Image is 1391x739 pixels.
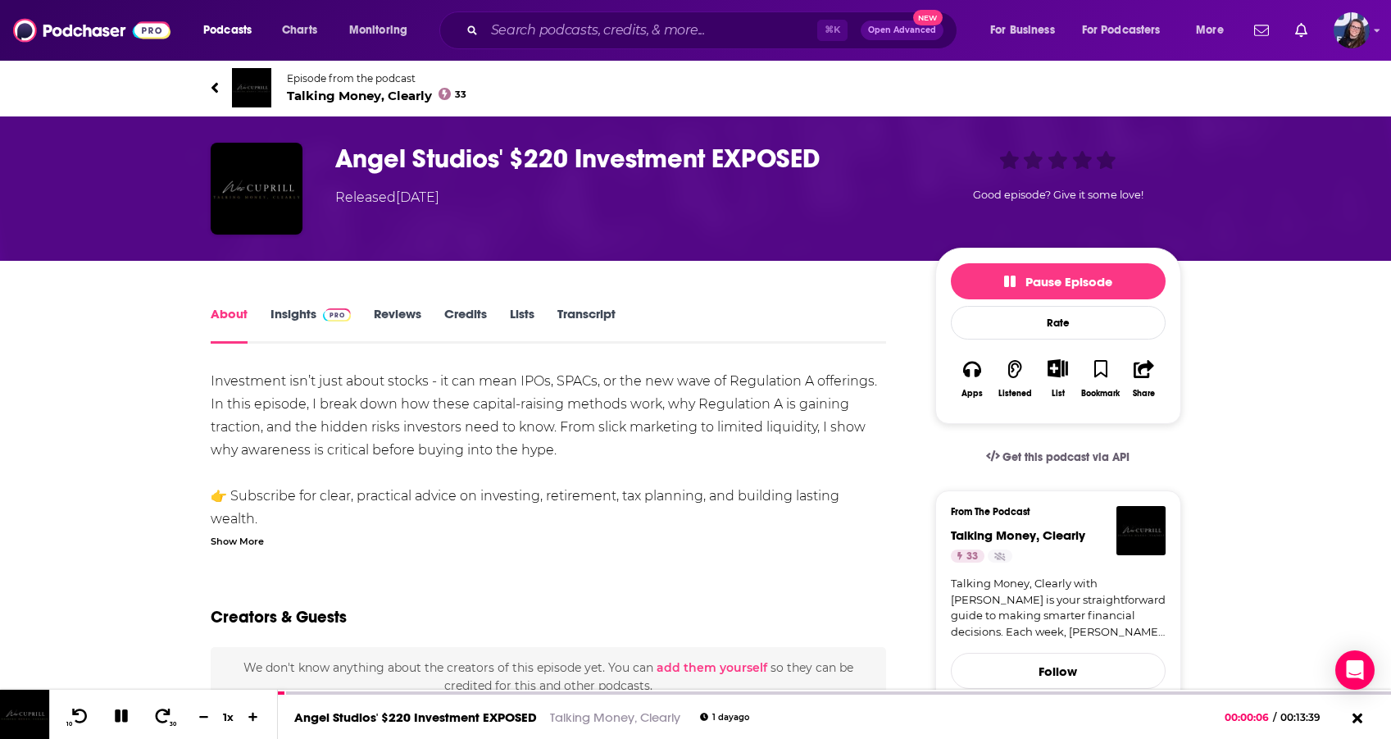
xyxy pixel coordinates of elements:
span: Pause Episode [1004,274,1112,290]
a: Reviews [374,306,421,344]
div: 1 day ago [700,713,749,722]
span: Talking Money, Clearly [287,88,467,103]
a: Charts [271,17,327,43]
button: open menu [1184,17,1244,43]
div: Search podcasts, credits, & more... [455,11,973,49]
button: Pause Episode [951,263,1166,299]
img: Podchaser Pro [323,308,352,322]
div: Show More ButtonList [1036,349,1079,408]
span: 00:00:06 [1225,711,1273,723]
input: Search podcasts, credits, & more... [484,17,817,43]
span: Podcasts [203,19,252,42]
a: Credits [444,306,487,344]
div: Open Intercom Messenger [1335,650,1375,690]
span: ⌘ K [817,20,848,41]
img: Talking Money, Clearly [1116,506,1166,555]
button: Show profile menu [1334,12,1370,48]
img: Podchaser - Follow, Share and Rate Podcasts [13,15,170,46]
div: 1 x [215,710,243,723]
span: Charts [282,19,317,42]
span: We don't know anything about the creators of this episode yet . You can so they can be credited f... [243,660,853,693]
a: Talking Money, Clearly [550,709,680,725]
a: Show notifications dropdown [1289,16,1314,44]
h3: From The Podcast [951,506,1152,518]
a: Talking Money, Clearly [951,527,1085,543]
button: 30 [148,707,180,728]
div: Bookmark [1081,389,1120,399]
span: New [913,10,943,25]
span: Episode from the podcast [287,72,467,84]
a: About [211,306,248,344]
span: 00:13:39 [1276,711,1337,723]
span: 10 [66,721,72,728]
button: Show More Button [1041,359,1075,377]
div: Released [DATE] [335,188,439,208]
a: 33 [951,550,984,563]
img: Talking Money, Clearly [232,68,271,107]
button: Bookmark [1080,349,1122,408]
a: InsightsPodchaser Pro [270,306,352,344]
button: 10 [63,707,94,728]
span: Get this podcast via API [1002,450,1130,464]
a: Show notifications dropdown [1248,16,1275,44]
div: Apps [961,389,983,399]
span: Monitoring [349,19,407,42]
h1: Angel Studios' $220 Investment EXPOSED [335,143,909,175]
button: Listened [993,349,1036,408]
div: Share [1133,389,1155,399]
span: Logged in as CallieDaruk [1334,12,1370,48]
button: Open AdvancedNew [861,21,943,40]
a: Lists [510,306,534,344]
a: Talking Money, Clearly with [PERSON_NAME] is your straightforward guide to making smarter financi... [951,576,1166,640]
span: 33 [455,91,466,98]
button: Follow [951,653,1166,689]
button: open menu [1071,17,1184,43]
button: open menu [979,17,1075,43]
a: Transcript [557,306,616,344]
a: Angel Studios' $220 Investment EXPOSED [294,709,537,725]
img: Angel Studios' $220 Investment EXPOSED [211,143,302,235]
h2: Creators & Guests [211,607,347,627]
a: Get this podcast via API [973,437,1143,477]
div: Listened [998,389,1032,399]
span: More [1196,19,1224,42]
span: / [1273,711,1276,723]
div: List [1052,388,1065,399]
a: Talking Money, ClearlyEpisode from the podcastTalking Money, Clearly33 [211,68,696,107]
span: 30 [170,721,176,728]
img: User Profile [1334,12,1370,48]
button: Share [1122,349,1165,408]
span: 33 [966,549,978,565]
button: open menu [338,17,429,43]
span: Good episode? Give it some love! [973,189,1143,201]
div: Rate [951,306,1166,340]
span: For Podcasters [1082,19,1161,42]
button: open menu [192,17,273,43]
button: Apps [951,349,993,408]
span: Open Advanced [868,26,936,34]
button: add them yourself [657,661,767,674]
span: For Business [990,19,1055,42]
